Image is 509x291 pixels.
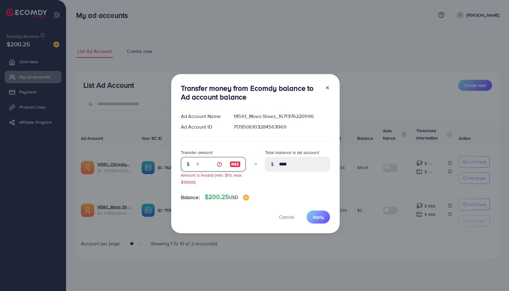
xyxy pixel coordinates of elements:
[181,84,320,101] h3: Transfer money from Ecomdy balance to Ad account balance
[483,264,504,286] iframe: Chat
[181,194,200,201] span: Balance:
[176,123,229,130] div: Ad Account ID
[181,172,243,185] small: Amount is invalid (min: $10, max: $10000)
[265,149,319,155] label: Total balance in ad account
[271,211,302,224] button: Cancel
[229,194,238,201] span: USD
[313,214,324,220] span: Apply
[205,193,249,201] h4: $200.25
[279,214,294,220] span: Cancel
[307,211,330,224] button: Apply
[181,149,213,155] label: Transfer amount
[176,113,229,120] div: Ad Account Name
[243,195,249,201] img: image
[229,123,334,130] div: 7178506103284563969
[230,161,241,168] img: image
[229,113,334,120] div: 14561_Mova Shoes_1671376220996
